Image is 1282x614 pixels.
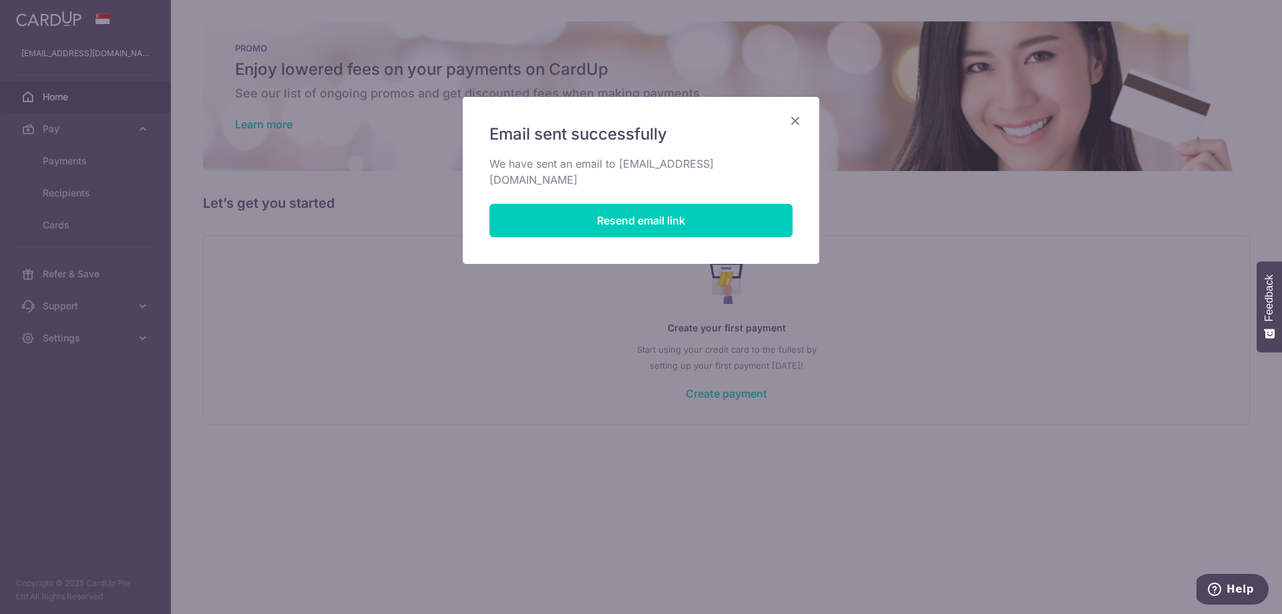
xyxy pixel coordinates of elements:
[489,204,793,237] button: Resend email link
[489,156,793,188] p: We have sent an email to [EMAIL_ADDRESS][DOMAIN_NAME]
[1257,261,1282,352] button: Feedback - Show survey
[1197,574,1269,607] iframe: Opens a widget where you can find more information
[489,124,667,145] span: Email sent successfully
[1263,275,1275,321] span: Feedback
[787,113,803,129] button: Close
